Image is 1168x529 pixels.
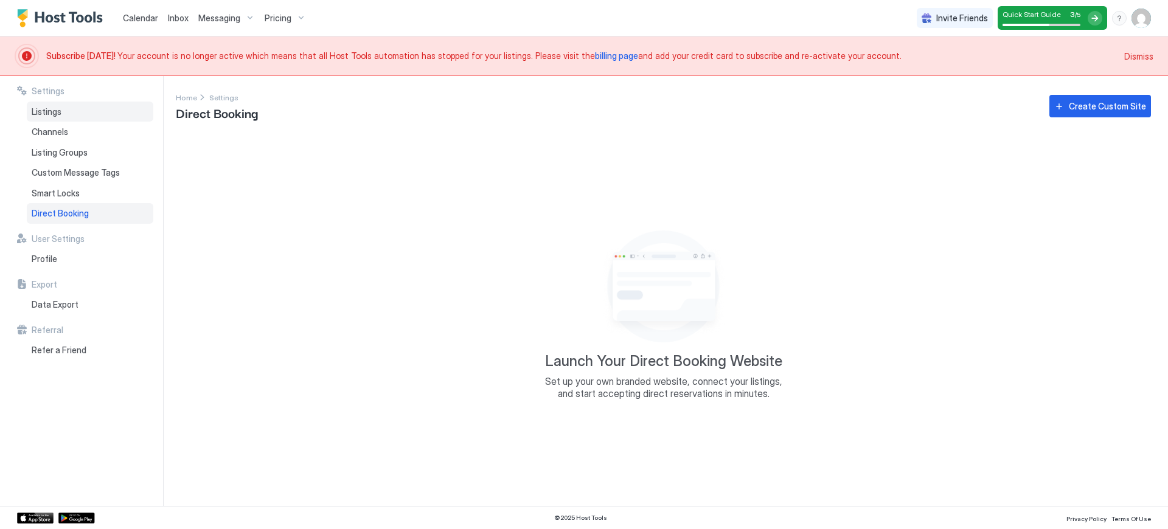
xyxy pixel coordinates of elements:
span: Your account is no longer active which means that all Host Tools automation has stopped for your ... [46,50,1117,61]
a: Direct Booking [27,203,153,224]
span: Privacy Policy [1066,515,1107,522]
a: Data Export [27,294,153,315]
a: Smart Locks [27,183,153,204]
span: Messaging [198,13,240,24]
div: Empty image [603,226,725,347]
span: Home [176,93,197,102]
a: Terms Of Use [1111,511,1151,524]
span: Calendar [123,13,158,23]
span: Inbox [168,13,189,23]
a: Settings [209,91,238,103]
span: Channels [32,126,68,137]
span: Direct Booking [176,103,258,122]
span: Profile [32,254,57,264]
a: Home [176,91,197,103]
span: Settings [209,93,238,102]
span: Custom Message Tags [32,167,120,178]
span: 3 [1070,10,1075,19]
div: Breadcrumb [209,91,238,103]
span: © 2025 Host Tools [554,514,607,522]
div: Breadcrumb [176,91,197,103]
span: Launch Your Direct Booking Website [545,352,782,370]
span: Data Export [32,299,78,310]
span: Smart Locks [32,188,80,199]
a: Listing Groups [27,142,153,163]
div: Dismiss [1124,50,1153,63]
div: Create Custom Site [1069,100,1146,112]
span: Subscribe [DATE]! [46,50,117,61]
span: Invite Friends [936,13,988,24]
span: Referral [32,325,63,336]
div: User profile [1131,9,1151,28]
a: Channels [27,122,153,142]
span: Terms Of Use [1111,515,1151,522]
a: Refer a Friend [27,340,153,361]
button: Create Custom Site [1049,95,1151,117]
span: User Settings [32,233,85,244]
span: Pricing [265,13,291,24]
a: Inbox [168,12,189,24]
a: App Store [17,513,54,524]
span: Refer a Friend [32,345,86,356]
span: / 5 [1075,11,1080,19]
span: Direct Booking [32,208,89,219]
span: Export [32,279,57,290]
a: Custom Message Tags [27,162,153,183]
span: Quick Start Guide [1003,10,1061,19]
span: Set up your own branded website, connect your listings, and start accepting direct reservations i... [542,375,785,399]
span: Listings [32,106,61,117]
span: Settings [32,86,64,97]
a: Calendar [123,12,158,24]
a: Profile [27,249,153,269]
a: Listings [27,102,153,122]
a: Google Play Store [58,513,95,524]
a: Privacy Policy [1066,511,1107,524]
div: menu [1112,11,1127,26]
a: Host Tools Logo [17,9,108,27]
a: billing page [595,50,638,61]
span: Listing Groups [32,147,88,158]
